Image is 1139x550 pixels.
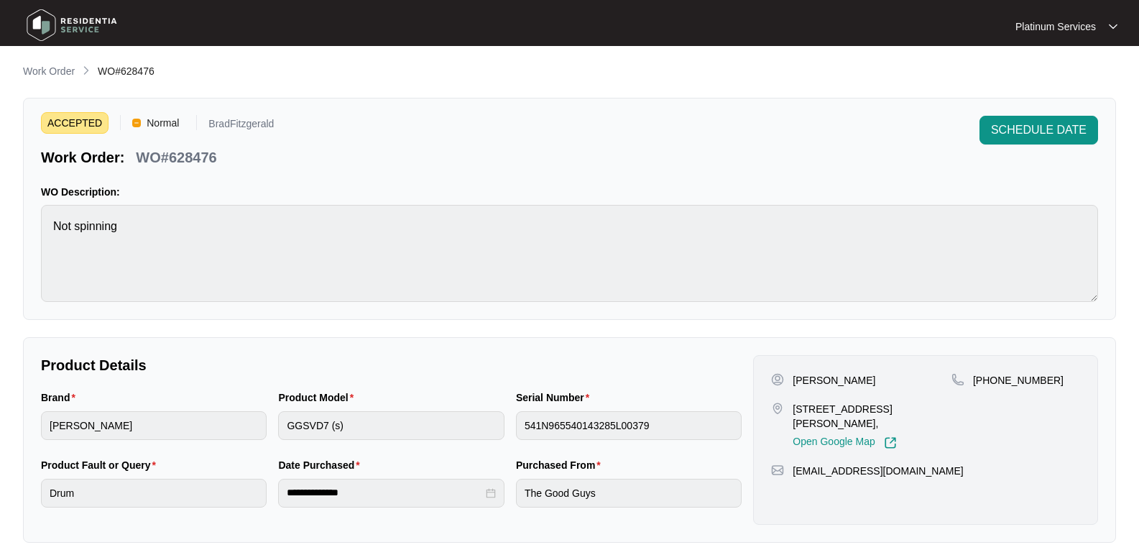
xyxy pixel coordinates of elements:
[23,64,75,78] p: Work Order
[278,411,504,440] input: Product Model
[41,479,267,508] input: Product Fault or Query
[951,373,964,386] img: map-pin
[771,464,784,477] img: map-pin
[80,65,92,76] img: chevron-right
[1015,19,1096,34] p: Platinum Services
[287,485,482,500] input: Date Purchased
[884,436,897,449] img: Link-External
[973,373,1064,388] p: [PHONE_NUMBER]
[979,116,1098,145] button: SCHEDULE DATE
[278,458,365,472] label: Date Purchased
[793,373,875,388] p: [PERSON_NAME]
[516,458,607,472] label: Purchased From
[41,355,742,375] p: Product Details
[991,122,1087,139] span: SCHEDULE DATE
[793,464,963,478] p: [EMAIL_ADDRESS][DOMAIN_NAME]
[41,411,267,440] input: Brand
[771,402,784,415] img: map-pin
[41,458,162,472] label: Product Fault or Query
[516,390,595,405] label: Serial Number
[793,436,896,449] a: Open Google Map
[516,479,742,508] input: Purchased From
[41,390,81,405] label: Brand
[793,402,951,431] p: [STREET_ADDRESS][PERSON_NAME],
[516,411,742,440] input: Serial Number
[771,373,784,386] img: user-pin
[208,119,274,134] p: BradFitzgerald
[41,112,109,134] span: ACCEPTED
[20,64,78,80] a: Work Order
[1109,23,1117,30] img: dropdown arrow
[41,205,1098,302] textarea: Not spinning
[132,119,141,127] img: Vercel Logo
[98,65,155,77] span: WO#628476
[22,4,122,47] img: residentia service logo
[141,112,185,134] span: Normal
[41,147,124,168] p: Work Order:
[278,390,359,405] label: Product Model
[41,185,1098,199] p: WO Description:
[136,147,216,168] p: WO#628476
